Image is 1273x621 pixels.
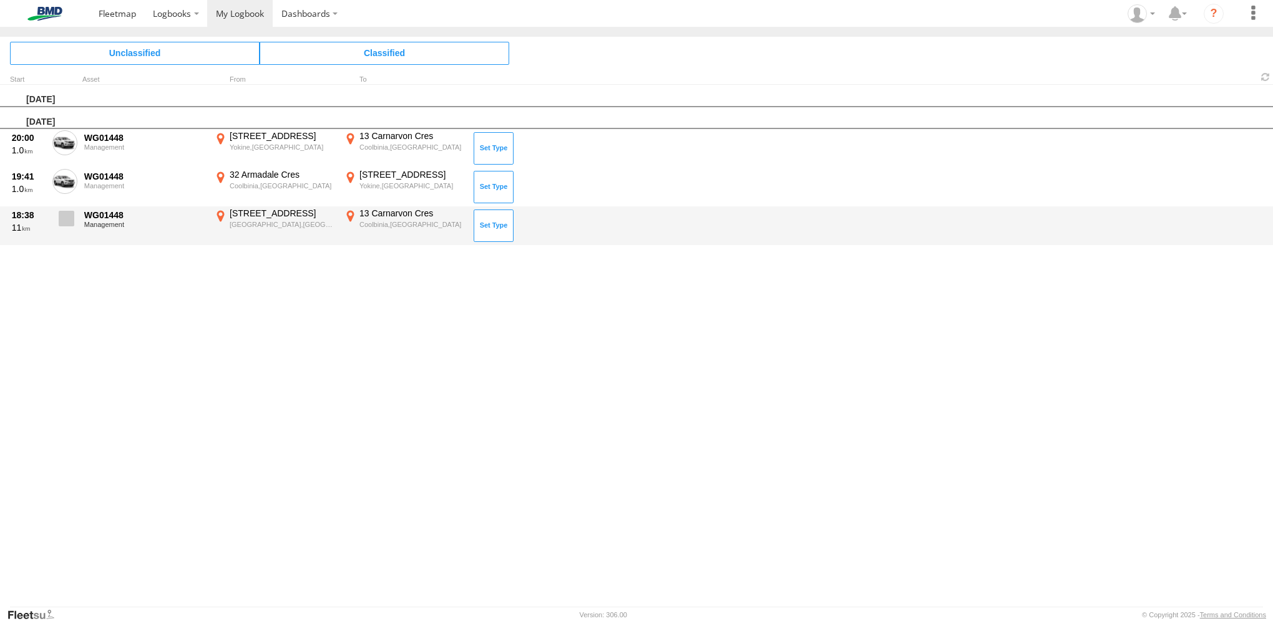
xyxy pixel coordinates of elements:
label: Click to View Event Location [212,208,337,244]
div: Asset [82,77,207,83]
div: [STREET_ADDRESS] [230,130,335,142]
label: Click to View Event Location [212,169,337,205]
a: Terms and Conditions [1200,611,1266,619]
div: 20:00 [12,132,46,143]
div: 13 Carnarvon Cres [359,130,465,142]
div: To [342,77,467,83]
img: bmd-logo.svg [12,7,77,21]
div: 32 Armadale Cres [230,169,335,180]
button: Click to Set [474,171,514,203]
label: Click to View Event Location [342,169,467,205]
div: 13 Carnarvon Cres [359,208,465,219]
label: Click to View Event Location [342,208,467,244]
div: [STREET_ADDRESS] [230,208,335,219]
div: Coolbinia,[GEOGRAPHIC_DATA] [359,143,465,152]
label: Click to View Event Location [342,130,467,166]
span: Refresh [1258,71,1273,83]
i: ? [1204,4,1224,24]
button: Click to Set [474,209,514,242]
div: © Copyright 2025 - [1142,611,1266,619]
div: Yokine,[GEOGRAPHIC_DATA] [359,181,465,190]
button: Click to Set [474,132,514,165]
div: Management [84,143,205,151]
div: 1.0 [12,183,46,195]
div: [GEOGRAPHIC_DATA],[GEOGRAPHIC_DATA] [230,220,335,229]
div: Coolbinia,[GEOGRAPHIC_DATA] [230,181,335,190]
div: Yokine,[GEOGRAPHIC_DATA] [230,143,335,152]
div: 19:41 [12,171,46,182]
div: Management [84,182,205,190]
span: Click to view Unclassified Trips [10,42,260,64]
div: Coolbinia,[GEOGRAPHIC_DATA] [359,220,465,229]
span: Click to view Classified Trips [260,42,509,64]
div: Click to Sort [10,77,47,83]
div: Management [84,221,205,228]
div: WG01448 [84,132,205,143]
label: Click to View Event Location [212,130,337,166]
div: 1.0 [12,145,46,156]
div: WG01448 [84,209,205,221]
div: Russell Shearing [1123,4,1159,23]
div: WG01448 [84,171,205,182]
div: From [212,77,337,83]
div: 18:38 [12,209,46,221]
a: Visit our Website [7,609,64,621]
div: 11 [12,222,46,233]
div: Version: 306.00 [580,611,627,619]
div: [STREET_ADDRESS] [359,169,465,180]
